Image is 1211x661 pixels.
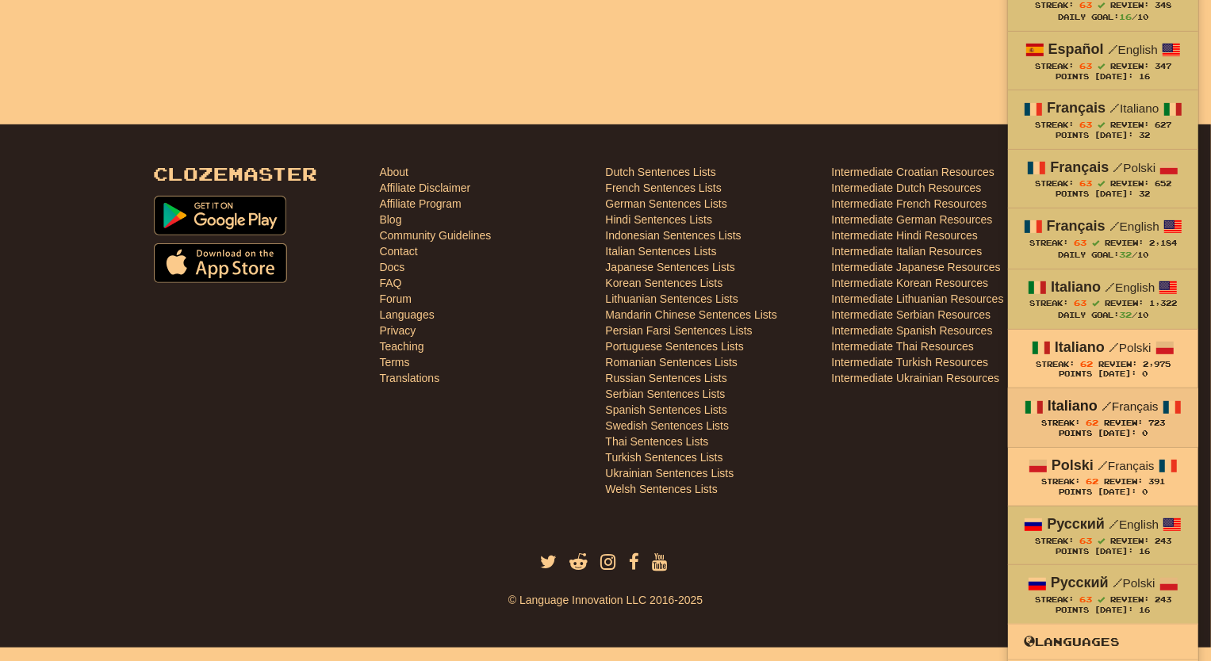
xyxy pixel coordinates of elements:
span: 63 [1079,178,1092,188]
span: 2,184 [1149,239,1177,247]
strong: Polski [1052,457,1094,473]
a: Privacy [380,323,416,338]
small: English [1109,518,1159,531]
span: / [1109,340,1119,354]
span: Review: [1104,477,1143,486]
span: 32 [1119,250,1132,259]
span: 62 [1086,476,1098,486]
strong: Русский [1047,516,1105,532]
a: Intermediate Croatian Resources [832,164,994,180]
a: Français /English Streak: 63 Review: 2,184 Daily Goal:32/10 [1008,208,1198,268]
a: Mandarin Chinese Sentences Lists [606,307,777,323]
a: Affiliate Disclaimer [380,180,471,196]
span: Streak: [1029,299,1068,308]
strong: Italiano [1048,398,1098,414]
a: Spanish Sentences Lists [606,402,727,418]
span: 63 [1074,238,1086,247]
span: / [1109,219,1120,233]
small: Polski [1113,576,1155,590]
a: Español /English Streak: 63 Review: 347 Points [DATE]: 16 [1008,32,1198,90]
a: Intermediate Thai Resources [832,338,975,354]
a: Thai Sentences Lists [606,434,709,449]
span: Review: [1110,537,1149,545]
a: Serbian Sentences Lists [606,386,726,402]
span: Streak: [1035,1,1074,10]
a: Italiano /Polski Streak: 62 Review: 2,975 Points [DATE]: 0 [1008,330,1198,388]
img: Get it on App Store [154,243,288,283]
a: Intermediate Ukrainian Resources [832,370,1000,386]
span: / [1108,42,1118,56]
img: Get it on Google Play [154,196,287,235]
span: Review: [1105,239,1144,247]
a: French Sentences Lists [606,180,722,196]
div: Points [DATE]: 0 [1024,429,1182,439]
a: About [380,164,409,180]
a: Intermediate French Resources [832,196,987,212]
small: Polski [1109,341,1152,354]
div: Daily Goal: /10 [1024,309,1182,321]
div: Points [DATE]: 32 [1024,189,1182,200]
span: Streak: [1041,418,1080,427]
a: Community Guidelines [380,227,492,243]
span: Streak: [1035,120,1074,129]
span: Review: [1110,1,1149,10]
span: Streak includes today. [1098,596,1105,603]
a: Persian Farsi Sentences Lists [606,323,753,338]
a: Dutch Sentences Lists [606,164,716,180]
span: 1,322 [1149,299,1177,308]
small: Français [1102,399,1159,413]
span: 63 [1074,298,1086,308]
span: 627 [1155,120,1171,129]
span: Streak: [1035,537,1074,545]
a: Hindi Sentences Lists [606,212,713,227]
a: German Sentences Lists [606,196,727,212]
a: Swedish Sentences Lists [606,418,730,434]
div: Daily Goal: /10 [1024,11,1182,23]
span: / [1113,575,1123,590]
span: Streak: [1029,239,1068,247]
a: Romanian Sentences Lists [606,354,738,370]
a: Languages [380,307,435,323]
strong: Italiano [1055,339,1105,355]
a: Français /Italiano Streak: 63 Review: 627 Points [DATE]: 32 [1008,90,1198,148]
span: Streak includes today. [1098,63,1105,70]
span: 63 [1079,61,1092,71]
span: 243 [1155,595,1171,604]
small: Italiano [1109,101,1159,115]
a: Forum [380,291,412,307]
span: 63 [1079,120,1092,129]
a: Clozemaster [154,164,318,184]
span: Review: [1110,179,1149,188]
span: Review: [1110,62,1149,71]
span: Streak includes today. [1092,300,1099,307]
a: Italian Sentences Lists [606,243,717,259]
span: 652 [1155,179,1171,188]
span: Review: [1110,120,1149,129]
a: Intermediate Korean Resources [832,275,989,291]
span: 16 [1119,12,1132,21]
strong: Español [1048,41,1104,57]
span: 347 [1155,62,1171,71]
span: 723 [1148,418,1165,427]
div: Points [DATE]: 16 [1024,547,1182,557]
span: Review: [1098,360,1137,369]
strong: Русский [1051,575,1109,590]
small: Polski [1113,161,1155,174]
a: Русский /Polski Streak: 63 Review: 243 Points [DATE]: 16 [1008,565,1198,623]
a: Intermediate German Resources [832,212,993,227]
span: / [1113,160,1123,174]
a: FAQ [380,275,402,291]
span: Streak: [1035,179,1074,188]
span: 62 [1086,418,1098,427]
span: 63 [1079,536,1092,545]
a: Intermediate Italian Resources [832,243,983,259]
a: Intermediate Turkish Resources [832,354,989,370]
a: Lithuanian Sentences Lists [606,291,738,307]
div: © Language Innovation LLC 2016-2025 [154,592,1058,608]
span: / [1109,517,1119,531]
a: Blog [380,212,402,227]
div: Points [DATE]: 16 [1024,72,1182,82]
span: / [1105,280,1115,294]
a: Teaching [380,338,424,354]
a: Intermediate Lithuanian Resources [832,291,1004,307]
